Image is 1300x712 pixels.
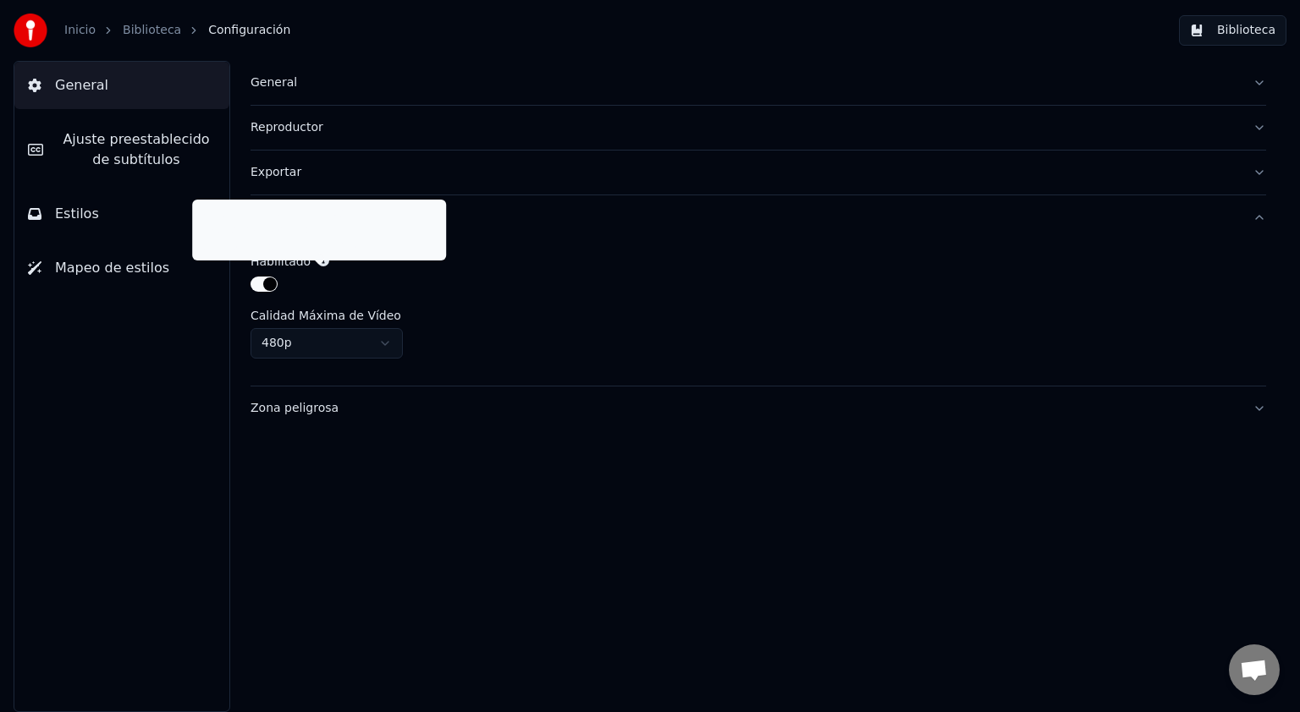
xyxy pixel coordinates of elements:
[251,239,1266,386] div: YT-DLP
[251,255,311,267] label: Habilitado
[64,22,290,39] nav: breadcrumb
[55,258,169,278] span: Mapeo de estilos
[1229,644,1280,695] div: Open chat
[251,151,1266,194] button: Exportar
[251,309,401,321] label: Calidad Máxima de Vídeo
[251,61,1266,105] button: General
[251,74,1239,91] div: General
[251,209,1239,226] div: YT-DLP
[14,190,229,238] button: Estilos
[55,75,108,96] span: General
[57,129,216,170] span: Ajuste preestablecido de subtítulos
[123,22,181,39] a: Biblioteca
[1179,15,1286,46] button: Biblioteca
[251,106,1266,150] button: Reproductor
[251,400,1239,417] div: Zona peligrosa
[208,22,290,39] span: Configuración
[55,204,99,224] span: Estilos
[14,116,229,183] button: Ajuste preestablecido de subtítulos
[14,14,47,47] img: youka
[251,195,1266,239] button: YT-DLP
[14,62,229,109] button: General
[251,164,1239,181] div: Exportar
[251,386,1266,430] button: Zona peligrosa
[202,205,436,255] div: yt-dlp is an open source project that allows you to search and download online videos.
[251,119,1239,136] div: Reproductor
[14,244,229,292] button: Mapeo de estilos
[64,22,96,39] a: Inicio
